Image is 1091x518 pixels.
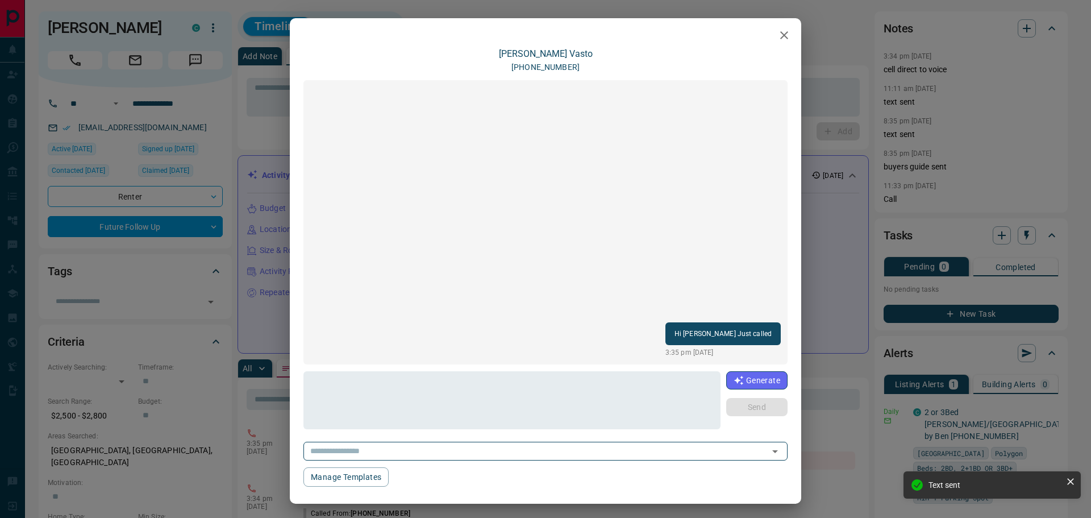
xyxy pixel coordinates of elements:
[674,327,772,341] p: Hi [PERSON_NAME] Just called
[928,480,1061,490] div: Text sent
[726,371,788,389] button: Generate
[499,48,593,59] a: [PERSON_NAME] Vasto
[303,467,389,487] button: Manage Templates
[665,347,781,358] p: 3:35 pm [DATE]
[767,444,783,459] button: Open
[511,61,580,73] p: [PHONE_NUMBER]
